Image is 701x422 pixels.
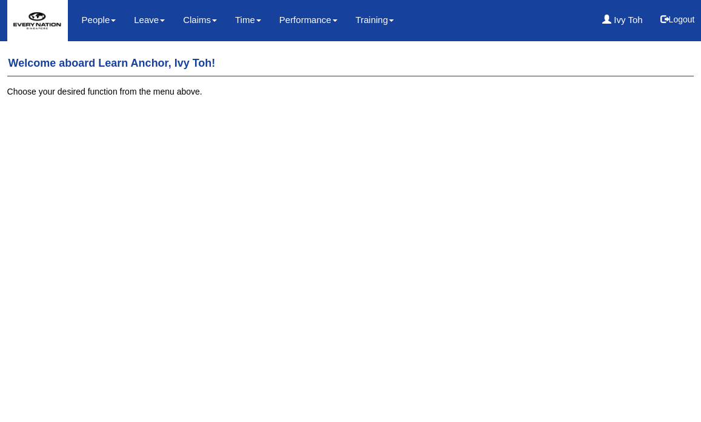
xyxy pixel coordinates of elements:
[7,1,68,41] img: 2Q==
[356,6,394,34] a: Training
[7,52,694,76] h4: Welcome aboard Learn Anchor, Ivy Toh!
[602,6,642,34] a: Ivy Toh
[134,6,165,34] a: Leave
[82,6,116,34] a: People
[183,6,217,34] a: Claims
[7,85,694,98] p: Choose your desired function from the menu above.
[235,6,261,34] a: Time
[279,6,337,34] a: Performance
